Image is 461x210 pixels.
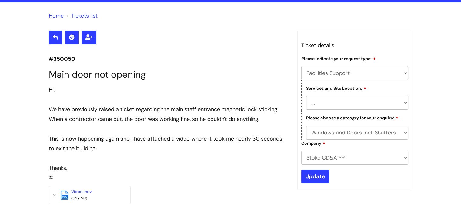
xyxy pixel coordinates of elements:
[71,195,120,202] div: (3.39 MB)
[49,12,64,19] a: Home
[49,105,288,124] div: We have previously raised a ticket regarding the main staff entrance magnetic lock sticking. When...
[49,134,288,153] div: This is now happening again and I have attached a video where it took me nearly 30 seconds to exi...
[49,85,288,95] div: Hi,
[301,55,376,61] label: Please indicate your request type:
[301,170,329,183] input: Update
[62,195,68,199] span: mov
[306,115,399,121] label: Please choose a cateogry for your enquiry:
[71,12,98,19] a: Tickets list
[49,69,288,80] h1: Main door not opening
[49,11,64,21] li: Solution home
[49,85,288,183] div: #
[301,140,326,146] label: Company
[49,163,288,173] div: Thanks,
[71,189,92,194] a: Video.mov
[301,40,409,50] h3: Ticket details
[65,11,98,21] li: Tickets list
[306,85,366,91] label: Services and Site Location:
[49,54,288,64] p: #350050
